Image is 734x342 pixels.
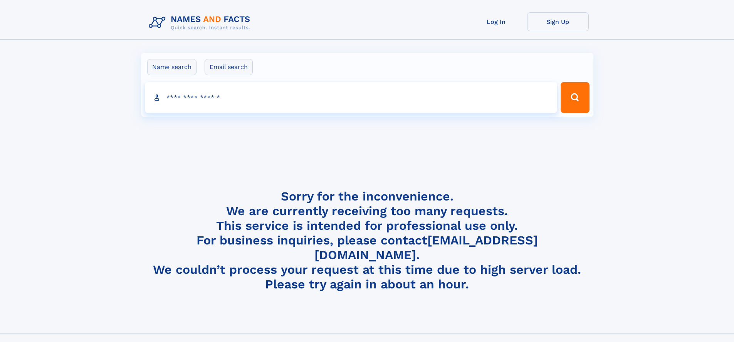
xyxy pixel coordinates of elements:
[146,12,257,33] img: Logo Names and Facts
[314,233,538,262] a: [EMAIL_ADDRESS][DOMAIN_NAME]
[527,12,589,31] a: Sign Up
[146,189,589,292] h4: Sorry for the inconvenience. We are currently receiving too many requests. This service is intend...
[465,12,527,31] a: Log In
[561,82,589,113] button: Search Button
[205,59,253,75] label: Email search
[145,82,558,113] input: search input
[147,59,197,75] label: Name search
